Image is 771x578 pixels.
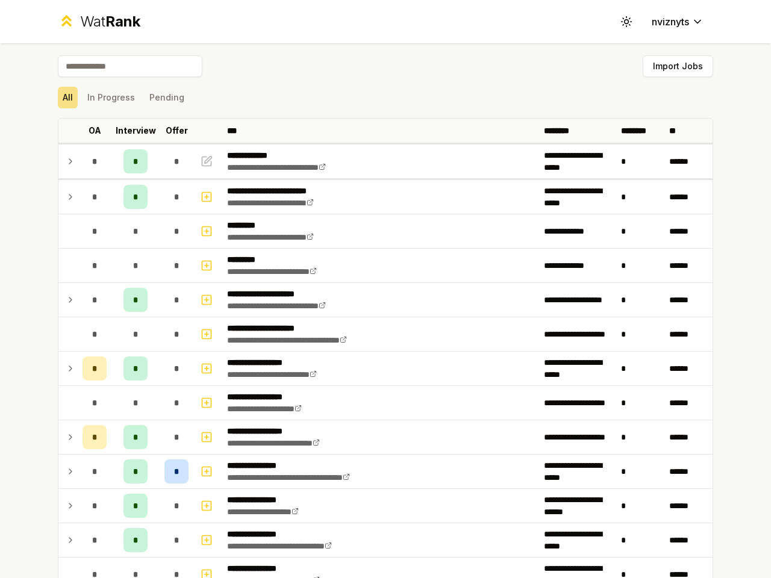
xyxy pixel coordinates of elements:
[643,55,713,77] button: Import Jobs
[105,13,140,30] span: Rank
[80,12,140,31] div: Wat
[652,14,689,29] span: nviznyts
[58,87,78,108] button: All
[642,11,713,33] button: nviznyts
[58,12,140,31] a: WatRank
[145,87,189,108] button: Pending
[89,125,101,137] p: OA
[166,125,188,137] p: Offer
[83,87,140,108] button: In Progress
[116,125,156,137] p: Interview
